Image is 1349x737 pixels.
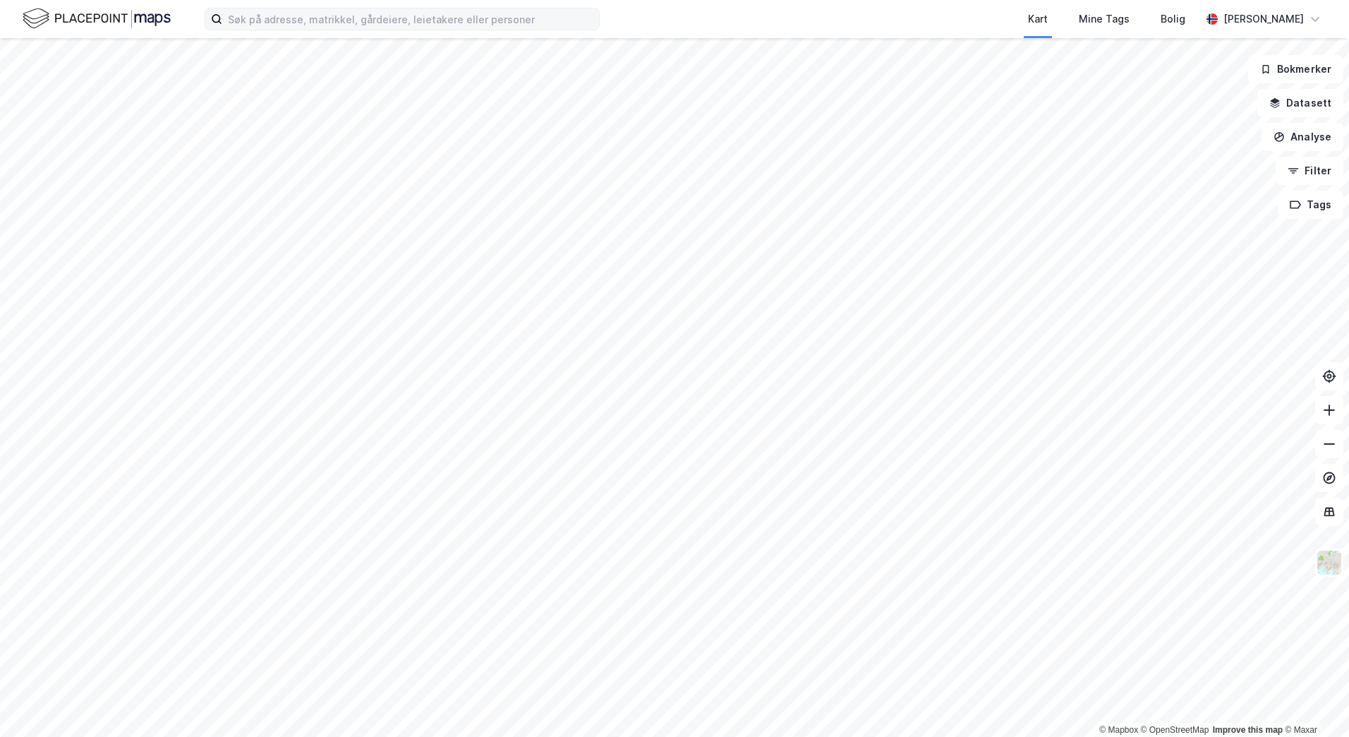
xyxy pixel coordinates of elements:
div: Kart [1028,11,1048,28]
img: logo.f888ab2527a4732fd821a326f86c7f29.svg [23,6,171,31]
iframe: Chat Widget [1278,669,1349,737]
div: Bolig [1161,11,1185,28]
div: Mine Tags [1079,11,1130,28]
div: [PERSON_NAME] [1223,11,1304,28]
input: Søk på adresse, matrikkel, gårdeiere, leietakere eller personer [222,8,599,30]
